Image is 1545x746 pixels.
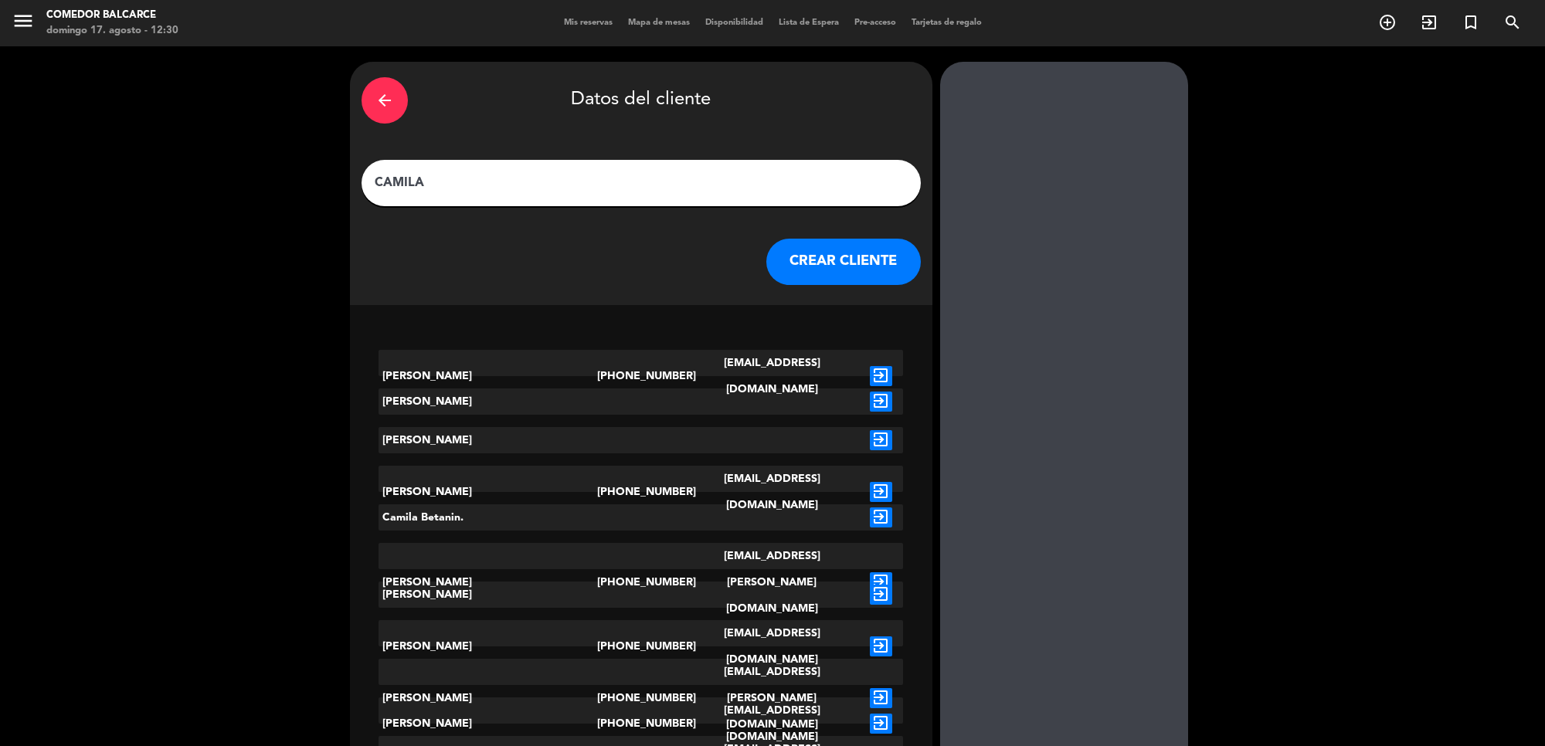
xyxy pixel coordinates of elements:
div: [PERSON_NAME] [379,388,597,415]
i: search [1503,13,1522,32]
i: exit_to_app [870,688,892,708]
i: exit_to_app [870,714,892,734]
div: [EMAIL_ADDRESS][DOMAIN_NAME] [684,620,859,673]
div: Datos del cliente [362,73,921,127]
i: exit_to_app [870,482,892,502]
i: exit_to_app [870,430,892,450]
span: Pre-acceso [847,19,904,27]
div: [EMAIL_ADDRESS][PERSON_NAME][DOMAIN_NAME] [684,543,859,622]
span: Tarjetas de regalo [904,19,990,27]
div: [PHONE_NUMBER] [597,543,684,622]
i: menu [12,9,35,32]
div: [PERSON_NAME] [379,427,597,453]
input: Escriba nombre, correo electrónico o número de teléfono... [373,172,909,194]
div: Comedor Balcarce [46,8,178,23]
i: exit_to_app [870,507,892,527]
div: [PERSON_NAME] [379,620,597,673]
i: turned_in_not [1462,13,1480,32]
div: domingo 17. agosto - 12:30 [46,23,178,39]
div: [PHONE_NUMBER] [597,466,684,518]
div: [PHONE_NUMBER] [597,659,684,738]
div: [EMAIL_ADDRESS][DOMAIN_NAME] [684,350,859,402]
span: Mapa de mesas [620,19,698,27]
i: exit_to_app [870,366,892,386]
i: exit_to_app [870,636,892,656]
span: Lista de Espera [771,19,847,27]
div: [PERSON_NAME] [379,543,597,622]
button: CREAR CLIENTE [766,239,921,285]
div: [PERSON_NAME] [379,659,597,738]
div: Camila Betanin. [379,504,597,531]
i: arrow_back [375,91,394,110]
div: [EMAIL_ADDRESS][PERSON_NAME][DOMAIN_NAME] [684,659,859,738]
i: exit_to_app [870,572,892,592]
div: [PHONE_NUMBER] [597,620,684,673]
i: exit_to_app [870,585,892,605]
button: menu [12,9,35,38]
i: add_circle_outline [1378,13,1397,32]
div: [PERSON_NAME] [379,582,597,608]
i: exit_to_app [870,392,892,412]
div: [PERSON_NAME] [379,466,597,518]
i: exit_to_app [1420,13,1438,32]
div: [EMAIL_ADDRESS][DOMAIN_NAME] [684,466,859,518]
span: Mis reservas [556,19,620,27]
span: Disponibilidad [698,19,771,27]
div: [PHONE_NUMBER] [597,350,684,402]
div: [PERSON_NAME] [379,350,597,402]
